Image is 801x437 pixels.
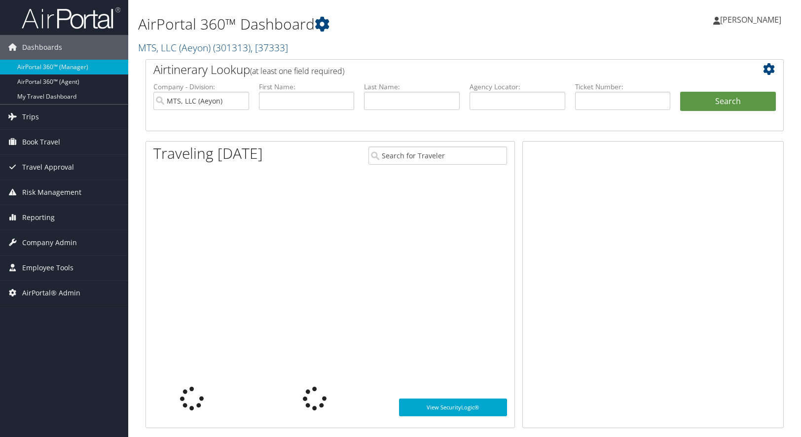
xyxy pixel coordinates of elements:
[22,230,77,255] span: Company Admin
[153,82,249,92] label: Company - Division:
[138,14,574,35] h1: AirPortal 360™ Dashboard
[713,5,791,35] a: [PERSON_NAME]
[250,66,344,76] span: (at least one field required)
[680,92,776,111] button: Search
[22,155,74,180] span: Travel Approval
[259,82,355,92] label: First Name:
[153,143,263,164] h1: Traveling [DATE]
[470,82,565,92] label: Agency Locator:
[22,130,60,154] span: Book Travel
[368,146,507,165] input: Search for Traveler
[22,105,39,129] span: Trips
[720,14,781,25] span: [PERSON_NAME]
[213,41,251,54] span: ( 301313 )
[153,61,723,78] h2: Airtinerary Lookup
[22,205,55,230] span: Reporting
[22,35,62,60] span: Dashboards
[251,41,288,54] span: , [ 37333 ]
[364,82,460,92] label: Last Name:
[22,281,80,305] span: AirPortal® Admin
[399,399,507,416] a: View SecurityLogic®
[138,41,288,54] a: MTS, LLC (Aeyon)
[22,180,81,205] span: Risk Management
[575,82,671,92] label: Ticket Number:
[22,255,73,280] span: Employee Tools
[22,6,120,30] img: airportal-logo.png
